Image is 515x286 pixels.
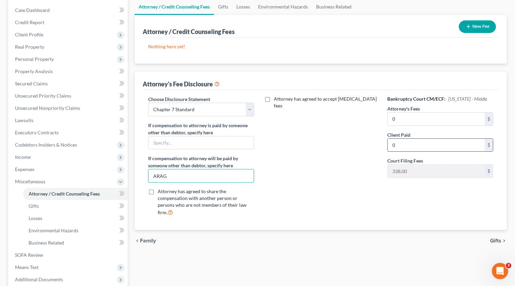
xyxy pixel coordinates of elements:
[143,80,220,88] div: Attorney's Fee Disclosure
[492,263,508,279] iframe: Intercom live chat
[149,136,254,149] input: Specify...
[388,113,485,125] input: 0.00
[387,157,423,164] label: Court Filing Fees
[11,126,68,130] div: [PERSON_NAME] • 11m ago
[15,19,44,25] span: Credit Report
[15,56,54,62] span: Personal Property
[143,28,235,36] div: Attorney / Credit Counseling Fees
[11,223,16,228] button: Emoji picker
[21,223,27,228] button: Gif picker
[459,20,496,33] button: New Fee
[158,188,247,215] span: Attorney has agreed to share the compensation with another person or persons who are not members ...
[10,16,128,29] a: Credit Report
[11,74,106,121] div: The court has added a new Credit Counseling Field that we need to update upon filing. Please remo...
[15,68,53,74] span: Property Analysis
[10,127,128,139] a: Executory Contracts
[387,105,420,112] label: Attorney's Fees
[15,264,38,270] span: Means Test
[117,220,128,231] button: Send a message…
[387,131,410,138] label: Client Paid
[32,223,38,228] button: Upload attachment
[148,96,210,103] label: Choose Disclosure Statement
[388,165,485,178] input: 0.00
[33,3,77,9] h1: [PERSON_NAME]
[10,102,128,114] a: Unsecured Nonpriority Claims
[6,208,130,220] textarea: Message…
[15,179,45,184] span: Miscellaneous
[15,93,71,99] span: Unsecured Priority Claims
[148,155,254,169] label: If compensation to attorney will be paid by someone other than debtor, specify here
[29,240,64,246] span: Business Related
[19,4,30,15] img: Profile image for Katie
[148,43,493,50] p: Nothing here yet!
[501,238,507,243] i: chevron_right
[15,7,50,13] span: Case Dashboard
[10,114,128,127] a: Lawsuits
[23,188,128,200] a: Attorney / Credit Counseling Fees
[10,90,128,102] a: Unsecured Priority Claims
[387,96,493,102] h6: Bankruptcy Court CM/ECF:
[148,122,254,136] label: If compensation to attorney is paid by someone other than debtor, specify here
[4,3,17,16] button: go back
[10,65,128,78] a: Property Analysis
[29,215,42,221] span: Losses
[120,3,132,15] div: Close
[490,238,507,243] button: Gifts chevron_right
[23,237,128,249] a: Business Related
[15,105,80,111] span: Unsecured Nonpriority Claims
[33,9,63,15] p: Active 2h ago
[29,228,78,233] span: Environmental Hazards
[15,154,31,160] span: Income
[5,53,131,140] div: Katie says…
[15,252,43,258] span: SOFA Review
[43,223,49,228] button: Start recording
[485,113,493,125] div: $
[135,238,140,243] i: chevron_left
[15,166,34,172] span: Expenses
[15,142,77,148] span: Codebtors Insiders & Notices
[10,249,128,261] a: SOFA Review
[448,96,487,102] span: [US_STATE] - Middle
[490,238,501,243] span: Gifts
[485,165,493,178] div: $
[11,58,97,70] b: 🚨ATTN: [GEOGRAPHIC_DATA] of [US_STATE]
[107,3,120,16] button: Home
[23,212,128,224] a: Losses
[23,224,128,237] a: Environmental Hazards
[15,117,33,123] span: Lawsuits
[140,238,156,243] span: Family
[29,203,39,209] span: Gifts
[485,139,493,152] div: $
[506,263,511,268] span: 3
[388,139,485,152] input: 0.00
[149,169,254,182] input: Specify...
[5,53,112,125] div: 🚨ATTN: [GEOGRAPHIC_DATA] of [US_STATE]The court has added a new Credit Counseling Field that we n...
[15,81,48,86] span: Secured Claims
[274,96,377,108] span: Attorney has agreed to accept [MEDICAL_DATA] fees
[15,44,44,50] span: Real Property
[23,200,128,212] a: Gifts
[15,130,59,135] span: Executory Contracts
[15,276,63,282] span: Additional Documents
[15,32,43,37] span: Client Profile
[135,238,156,243] button: chevron_left Family
[10,4,128,16] a: Case Dashboard
[29,191,100,197] span: Attorney / Credit Counseling Fees
[10,78,128,90] a: Secured Claims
